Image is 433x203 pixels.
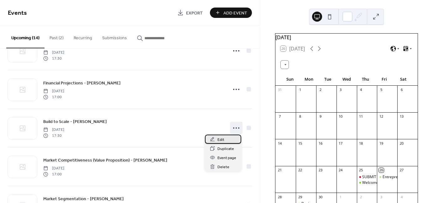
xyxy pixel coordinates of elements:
[223,10,247,16] span: Add Event
[8,7,27,19] span: Events
[399,88,404,92] div: 6
[43,157,167,164] a: Market Competitiveness (Value Proposition) - [PERSON_NAME]
[277,114,282,119] div: 7
[277,88,282,92] div: 31
[43,195,124,202] a: Market Segmentation - [PERSON_NAME]
[318,73,337,86] div: Tue
[44,25,69,48] button: Past (2)
[97,25,132,48] button: Submissions
[298,141,302,146] div: 15
[173,8,207,18] a: Export
[43,80,121,87] span: Financial Projections - [PERSON_NAME]
[298,114,302,119] div: 8
[43,171,64,177] span: 17:00
[43,94,64,100] span: 17:00
[275,34,418,41] div: [DATE]
[69,25,97,48] button: Recurring
[186,10,203,16] span: Export
[318,168,323,173] div: 23
[43,79,121,87] a: Financial Projections - [PERSON_NAME]
[318,114,323,119] div: 9
[338,141,343,146] div: 17
[362,174,415,180] div: SUBMIT SIGNED AGREEMENT
[43,157,167,164] span: Market Competitiveness (Value Proposition) - [PERSON_NAME]
[356,73,375,86] div: Thu
[379,88,383,92] div: 5
[359,141,363,146] div: 18
[299,73,318,86] div: Mon
[338,168,343,173] div: 24
[217,136,224,143] span: Edit
[217,164,229,170] span: Delete
[298,195,302,199] div: 29
[359,168,363,173] div: 25
[375,73,394,86] div: Fri
[399,114,404,119] div: 13
[338,114,343,119] div: 10
[377,174,397,180] div: Entrepreneurial Mindset - Alexia Panagiotou
[43,133,64,138] span: 17:30
[379,168,383,173] div: 26
[318,195,323,199] div: 30
[298,88,302,92] div: 1
[379,114,383,119] div: 12
[277,141,282,146] div: 14
[298,168,302,173] div: 22
[394,73,413,86] div: Sat
[43,118,107,125] a: Build to Scale - [PERSON_NAME]
[43,127,64,133] span: [DATE]
[217,155,236,161] span: Event page
[217,146,234,152] span: Duplicate
[277,195,282,199] div: 28
[359,114,363,119] div: 11
[338,88,343,92] div: 3
[277,168,282,173] div: 21
[379,141,383,146] div: 19
[359,88,363,92] div: 4
[43,88,64,94] span: [DATE]
[362,180,386,185] div: Welcome Call
[280,73,299,86] div: Sun
[357,180,377,185] div: Welcome Call
[399,141,404,146] div: 20
[399,168,404,173] div: 27
[43,56,64,61] span: 17:30
[318,141,323,146] div: 16
[379,195,383,199] div: 3
[359,195,363,199] div: 2
[318,88,323,92] div: 2
[337,73,356,86] div: Wed
[399,195,404,199] div: 4
[6,25,44,48] button: Upcoming (14)
[357,174,377,180] div: SUBMIT SIGNED AGREEMENT
[43,50,64,56] span: [DATE]
[338,195,343,199] div: 1
[210,8,252,18] button: Add Event
[43,166,64,171] span: [DATE]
